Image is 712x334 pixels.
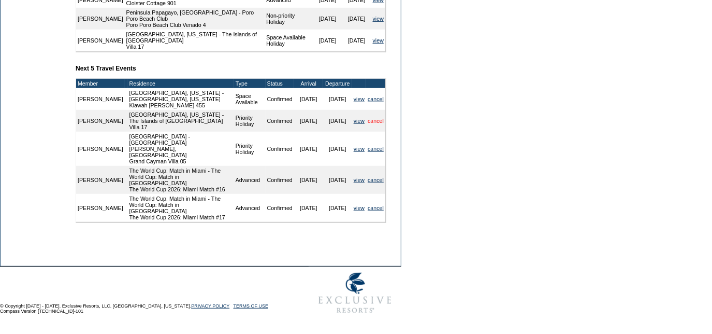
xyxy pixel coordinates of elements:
a: view [373,16,384,22]
td: [DATE] [294,166,323,194]
td: [DATE] [323,88,352,110]
td: Confirmed [266,166,294,194]
td: [PERSON_NAME] [76,30,125,51]
td: [DATE] [313,30,342,51]
td: [PERSON_NAME] [76,88,125,110]
a: cancel [368,96,384,102]
td: [DATE] [294,110,323,132]
td: Advanced [234,166,266,194]
td: Space Available [234,88,266,110]
td: [DATE] [294,132,323,166]
td: Non-priority Holiday [265,8,313,30]
a: cancel [368,177,384,183]
td: Arrival [294,79,323,88]
td: Member [76,79,125,88]
td: Departure [323,79,352,88]
a: PRIVACY POLICY [191,303,229,309]
td: The World Cup: Match in Miami - The World Cup: Match in [GEOGRAPHIC_DATA] The World Cup 2026: Mia... [128,194,234,222]
td: Confirmed [266,88,294,110]
td: [PERSON_NAME] [76,166,125,194]
td: Confirmed [266,132,294,166]
td: [DATE] [294,88,323,110]
td: [GEOGRAPHIC_DATA] - [GEOGRAPHIC_DATA][PERSON_NAME], [GEOGRAPHIC_DATA] Grand Cayman Villa 05 [128,132,234,166]
td: [PERSON_NAME] [76,194,125,222]
img: Exclusive Resorts [309,267,401,319]
td: [DATE] [323,194,352,222]
td: [GEOGRAPHIC_DATA], [US_STATE] - [GEOGRAPHIC_DATA], [US_STATE] Kiawah [PERSON_NAME] 455 [128,88,234,110]
a: view [354,177,365,183]
td: [DATE] [323,132,352,166]
a: TERMS OF USE [234,303,269,309]
td: [GEOGRAPHIC_DATA], [US_STATE] - The Islands of [GEOGRAPHIC_DATA] Villa 17 [125,30,265,51]
a: view [354,205,365,211]
a: cancel [368,205,384,211]
td: Type [234,79,266,88]
a: view [354,146,365,152]
td: [DATE] [323,166,352,194]
td: Status [266,79,294,88]
td: [PERSON_NAME] [76,8,125,30]
td: [DATE] [294,194,323,222]
a: view [373,37,384,44]
td: Priority Holiday [234,132,266,166]
td: [DATE] [323,110,352,132]
a: cancel [368,118,384,124]
td: [DATE] [342,8,371,30]
td: Confirmed [266,110,294,132]
td: Space Available Holiday [265,30,313,51]
a: view [354,118,365,124]
td: Peninsula Papagayo, [GEOGRAPHIC_DATA] - Poro Poro Beach Club Poro Poro Beach Club Venado 4 [125,8,265,30]
td: Advanced [234,194,266,222]
a: view [354,96,365,102]
td: Priority Holiday [234,110,266,132]
td: [DATE] [342,30,371,51]
a: cancel [368,146,384,152]
td: [PERSON_NAME] [76,132,125,166]
b: Next 5 Travel Events [76,65,136,72]
td: [GEOGRAPHIC_DATA], [US_STATE] - The Islands of [GEOGRAPHIC_DATA] Villa 17 [128,110,234,132]
td: Residence [128,79,234,88]
td: [PERSON_NAME] [76,110,125,132]
td: Confirmed [266,194,294,222]
td: The World Cup: Match in Miami - The World Cup: Match in [GEOGRAPHIC_DATA] The World Cup 2026: Mia... [128,166,234,194]
td: [DATE] [313,8,342,30]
